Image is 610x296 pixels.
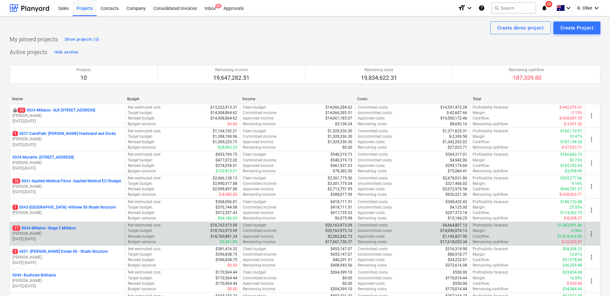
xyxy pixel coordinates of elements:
[12,205,116,210] p: 0043-[GEOGRAPHIC_DATA] - Hillview SS Shade Structure
[450,205,467,210] p: $4,125.00
[358,145,387,150] p: Remaining costs :
[243,121,276,127] p: Remaining income :
[473,110,486,116] p: Margin :
[325,116,352,121] p: $14,061,185.07
[128,105,161,110] p: Net estimated cost :
[18,108,95,113] p: 0024-Millaroo - SLR [STREET_ADDRESS]
[243,116,274,121] p: Approved income :
[128,181,153,186] p: Target budget :
[562,239,582,245] p: $-16,322.97
[571,110,582,116] p: -3.15%
[564,121,582,127] p: $-3,591.92
[445,163,467,169] p: $299,174.60
[243,105,267,110] p: Client budget :
[588,112,595,119] span: more_vert
[216,152,237,157] p: $453,769.75
[128,192,157,197] p: Budget variance :
[358,158,393,163] p: Uncommitted costs :
[12,249,122,265] div: 30051 -[PERSON_NAME] Estate SS - Shade Structure[PERSON_NAME][DATE]-[DATE]
[12,255,122,260] p: [PERSON_NAME]
[358,163,386,169] p: Approved costs :
[361,67,397,73] p: Remaining costs
[128,152,161,157] p: Net estimated cost :
[473,152,509,157] p: Profitability forecast :
[473,228,486,234] p: Margin :
[560,176,582,181] p: $302,277.66
[216,169,237,174] p: $102,813.01
[588,206,595,214] span: more_vert
[509,67,544,73] p: Remaining cashflow
[243,257,274,263] p: Approved income :
[361,74,397,82] p: 19,834,622.31
[569,134,582,139] p: 10.47%
[473,205,486,210] p: Margin :
[128,134,153,139] p: Target budget :
[545,1,552,7] span: 29
[490,21,551,34] button: Create demo project
[559,116,582,121] p: $-438,987.39
[473,163,490,169] p: Cashflow :
[128,158,153,163] p: Target budget :
[358,176,388,181] p: Committed costs :
[213,176,237,181] p: $2,466,128.13
[10,36,58,43] p: My pinned projects
[330,210,352,216] p: $411,735.33
[128,163,155,169] p: Revised budget :
[445,199,467,205] p: $308,432.43
[12,273,122,289] div: 0049 -Bushcare Bethania[PERSON_NAME][DATE]-[DATE]
[358,210,386,216] p: Approved costs :
[128,257,155,263] p: Revised budget :
[328,139,352,145] p: $1,529,336.30
[358,128,388,134] p: Committed costs :
[128,234,155,239] p: Revised budget :
[358,116,386,121] p: Approved costs :
[243,252,277,257] p: Committed income :
[335,121,352,127] p: $5,100.24
[443,223,467,228] p: $4,664,807.12
[218,216,237,221] p: $64,186.65
[330,205,352,210] p: $418,711.31
[358,246,388,252] p: Committed costs :
[243,246,267,252] p: Client budget :
[210,234,237,239] p: $18,760,881.24
[12,260,122,266] p: [DATE] - [DATE]
[569,205,582,210] p: 25.35%
[559,105,582,110] p: $-442,579.31
[227,121,237,127] p: $0.00
[12,184,122,189] p: [PERSON_NAME]
[210,116,237,121] p: $14,508,864.62
[12,284,122,289] p: [DATE] - [DATE]
[358,169,387,174] p: Remaining costs :
[210,228,237,234] p: $18,763,973.09
[357,97,467,101] div: Costs
[473,216,509,221] p: Remaining cashflow :
[560,186,582,192] p: $640,781.37
[562,145,582,150] p: $-27,023.71
[572,228,582,234] p: 6.96%
[12,131,18,136] span: 1
[128,210,155,216] p: Revised budget :
[358,205,393,210] p: Uncommitted costs :
[216,252,237,257] p: $396,838.75
[216,205,237,210] p: $376,744.08
[358,192,387,197] p: Remaining costs :
[328,186,352,192] p: $2,713,757.95
[541,4,548,12] i: notifications
[128,216,157,221] p: Budget variance :
[328,234,352,239] p: $2,562,242.73
[65,36,99,43] div: Show projects (0)
[243,199,267,205] p: Client budget :
[243,216,276,221] p: Remaining income :
[12,273,56,278] p: 0049 - Bushcare Bethania
[478,4,485,12] i: Knowledge base
[242,97,352,101] div: Income
[243,139,274,145] p: Approved income :
[128,223,161,228] p: Net estimated cost :
[358,252,393,257] p: Uncommitted costs :
[440,239,467,245] p: $17,618,053.34
[213,128,237,134] p: $1,154,102.21
[12,189,122,195] p: [DATE] - [DATE]
[560,199,582,205] p: $106,153.88
[443,139,467,145] p: $1,342,202.02
[358,186,386,192] p: Approved costs :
